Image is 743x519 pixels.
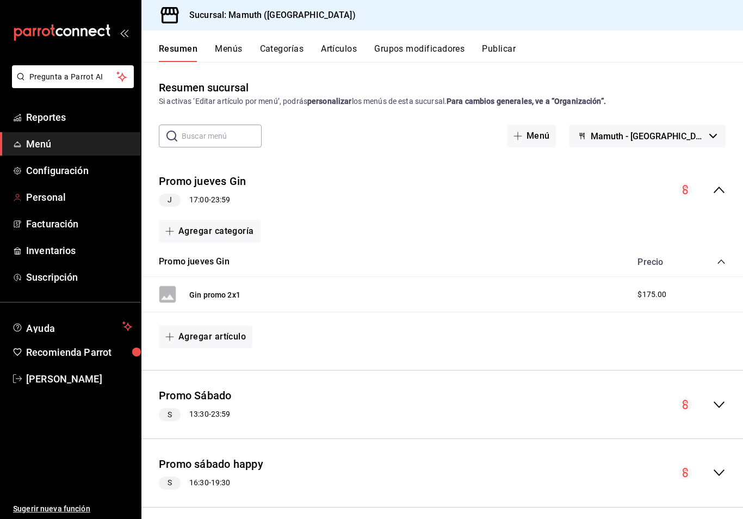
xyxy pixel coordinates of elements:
[26,345,132,360] span: Recomienda Parrot
[8,79,134,90] a: Pregunta a Parrot AI
[159,477,263,490] div: 16:30 - 19:30
[141,165,743,215] div: collapse-menu-row
[374,44,465,62] button: Grupos modificadores
[159,79,249,96] div: Resumen sucursal
[507,125,556,147] button: Menú
[159,325,252,348] button: Agregar artículo
[163,409,176,421] span: S
[159,408,232,421] div: 13:30 - 23:59
[321,44,357,62] button: Artículos
[159,456,263,472] button: Promo sábado happy
[260,44,304,62] button: Categorías
[307,97,352,106] strong: personalizar
[26,163,132,178] span: Configuración
[637,289,666,300] span: $175.00
[26,320,118,333] span: Ayuda
[717,257,726,266] button: collapse-category-row
[26,372,132,386] span: [PERSON_NAME]
[26,110,132,125] span: Reportes
[13,503,132,515] span: Sugerir nueva función
[163,477,176,489] span: S
[215,44,242,62] button: Menús
[182,125,262,147] input: Buscar menú
[159,44,743,62] div: navigation tabs
[159,174,246,189] button: Promo jueves Gin
[569,125,726,147] button: Mamuth - [GEOGRAPHIC_DATA]
[26,190,132,205] span: Personal
[591,131,705,141] span: Mamuth - [GEOGRAPHIC_DATA]
[163,194,176,206] span: J
[159,256,230,268] button: Promo jueves Gin
[159,220,261,243] button: Agregar categoría
[12,65,134,88] button: Pregunta a Parrot AI
[26,217,132,231] span: Facturación
[159,194,246,207] div: 17:00 - 23:59
[447,97,606,106] strong: Para cambios generales, ve a “Organización”.
[189,289,240,300] button: Gin promo 2x1
[141,448,743,498] div: collapse-menu-row
[120,28,128,37] button: open_drawer_menu
[181,9,356,22] h3: Sucursal: Mamuth ([GEOGRAPHIC_DATA])
[159,388,232,404] button: Promo Sábado
[482,44,516,62] button: Publicar
[159,44,197,62] button: Resumen
[26,270,132,285] span: Suscripción
[159,96,726,107] div: Si activas ‘Editar artículo por menú’, podrás los menús de esta sucursal.
[29,71,117,83] span: Pregunta a Parrot AI
[26,243,132,258] span: Inventarios
[141,379,743,430] div: collapse-menu-row
[627,257,696,267] div: Precio
[26,137,132,151] span: Menú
